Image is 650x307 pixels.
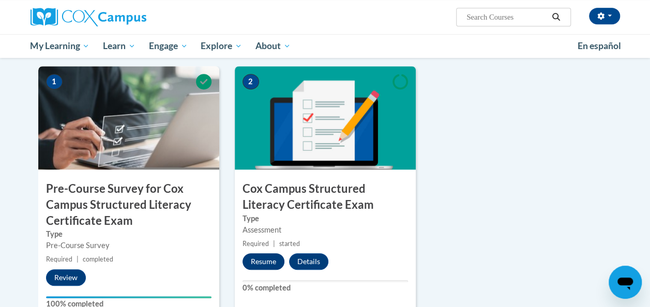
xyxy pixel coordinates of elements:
[96,34,142,58] a: Learn
[31,8,217,26] a: Cox Campus
[142,34,194,58] a: Engage
[279,240,300,248] span: started
[243,224,408,236] div: Assessment
[273,240,275,248] span: |
[77,255,79,263] span: |
[578,40,621,51] span: En español
[235,181,416,213] h3: Cox Campus Structured Literacy Certificate Exam
[243,74,259,89] span: 2
[83,255,113,263] span: completed
[194,34,249,58] a: Explore
[589,8,620,24] button: Account Settings
[609,266,642,299] iframe: Button to launch messaging window
[46,74,63,89] span: 1
[30,40,89,52] span: My Learning
[243,253,284,270] button: Resume
[465,11,548,23] input: Search Courses
[46,255,72,263] span: Required
[46,296,211,298] div: Your progress
[31,8,146,26] img: Cox Campus
[548,11,564,23] button: Search
[46,269,86,286] button: Review
[46,228,211,240] label: Type
[243,213,408,224] label: Type
[255,40,291,52] span: About
[38,66,219,170] img: Course Image
[243,240,269,248] span: Required
[289,253,328,270] button: Details
[249,34,297,58] a: About
[46,240,211,251] div: Pre-Course Survey
[38,181,219,228] h3: Pre-Course Survey for Cox Campus Structured Literacy Certificate Exam
[243,282,408,294] label: 0% completed
[24,34,97,58] a: My Learning
[103,40,135,52] span: Learn
[201,40,242,52] span: Explore
[23,34,628,58] div: Main menu
[235,66,416,170] img: Course Image
[571,35,628,57] a: En español
[149,40,188,52] span: Engage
